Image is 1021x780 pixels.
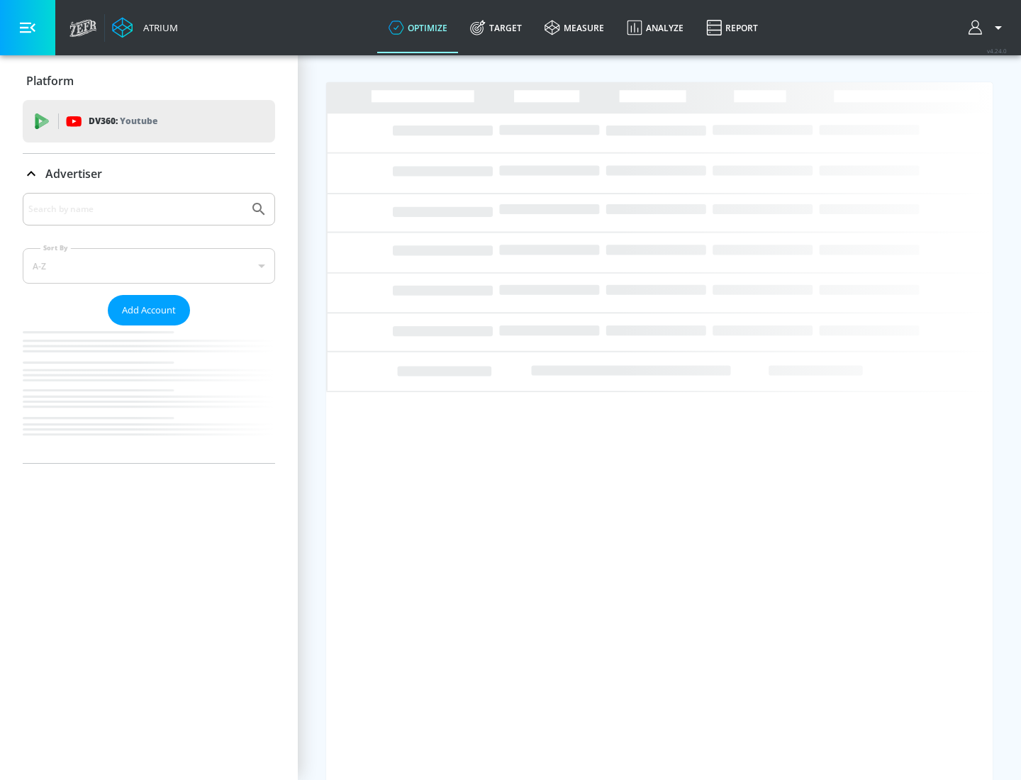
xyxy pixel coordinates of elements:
[26,73,74,89] p: Platform
[459,2,533,53] a: Target
[23,325,275,463] nav: list of Advertiser
[695,2,769,53] a: Report
[23,100,275,143] div: DV360: Youtube
[108,295,190,325] button: Add Account
[40,243,71,252] label: Sort By
[23,248,275,284] div: A-Z
[533,2,615,53] a: measure
[23,154,275,194] div: Advertiser
[23,193,275,463] div: Advertiser
[120,113,157,128] p: Youtube
[89,113,157,129] p: DV360:
[987,47,1007,55] span: v 4.24.0
[23,61,275,101] div: Platform
[112,17,178,38] a: Atrium
[377,2,459,53] a: optimize
[122,302,176,318] span: Add Account
[28,200,243,218] input: Search by name
[45,166,102,182] p: Advertiser
[138,21,178,34] div: Atrium
[615,2,695,53] a: Analyze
